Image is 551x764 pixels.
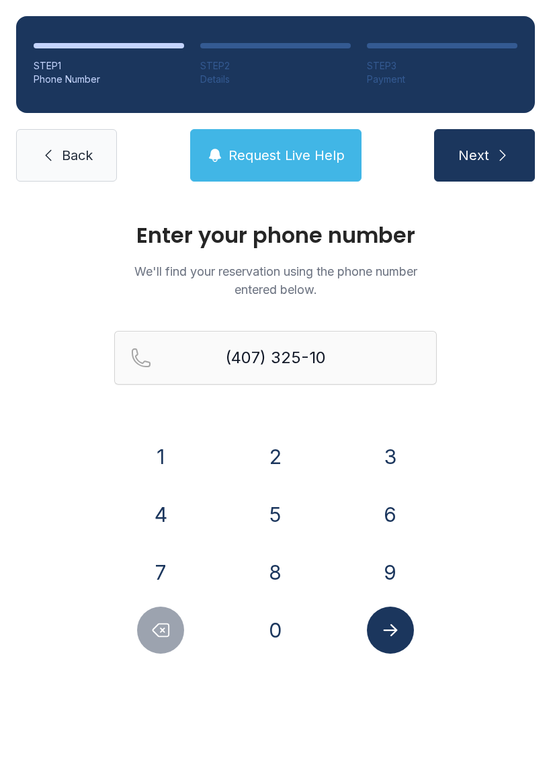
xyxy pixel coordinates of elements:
div: STEP 1 [34,59,184,73]
button: 0 [252,607,299,654]
button: 6 [367,491,414,538]
span: Back [62,146,93,165]
button: 2 [252,433,299,480]
div: Details [200,73,351,86]
button: 5 [252,491,299,538]
button: 7 [137,549,184,596]
span: Next [458,146,489,165]
div: Phone Number [34,73,184,86]
h1: Enter your phone number [114,225,437,246]
button: Submit lookup form [367,607,414,654]
button: Delete number [137,607,184,654]
div: STEP 2 [200,59,351,73]
input: Reservation phone number [114,331,437,385]
button: 3 [367,433,414,480]
div: STEP 3 [367,59,517,73]
button: 9 [367,549,414,596]
button: 8 [252,549,299,596]
p: We'll find your reservation using the phone number entered below. [114,262,437,299]
button: 1 [137,433,184,480]
button: 4 [137,491,184,538]
div: Payment [367,73,517,86]
span: Request Live Help [228,146,345,165]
